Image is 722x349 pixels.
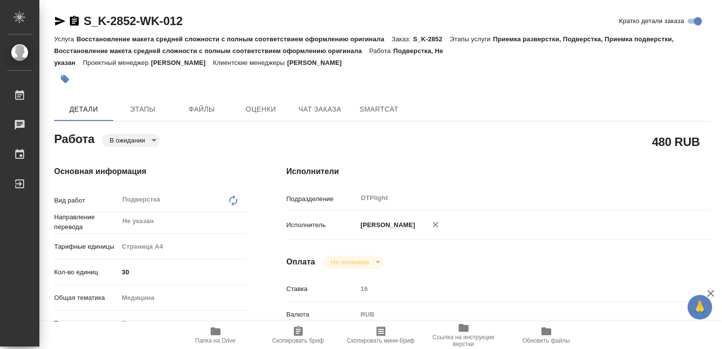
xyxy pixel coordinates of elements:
[54,15,66,27] button: Скопировать ссылку для ЯМессенджера
[357,282,676,296] input: Пустое поле
[107,136,148,145] button: В ожидании
[54,129,94,147] h2: Работа
[323,256,383,269] div: В ожидании
[340,321,422,349] button: Скопировать мини-бриф
[505,321,588,349] button: Обновить файлы
[178,103,225,116] span: Файлы
[68,15,80,27] button: Скопировать ссылку
[286,220,357,230] p: Исполнитель
[54,242,119,252] p: Тарифные единицы
[83,59,151,66] p: Проектный менеджер
[688,295,712,320] button: 🙏
[392,35,413,43] p: Заказ:
[237,103,284,116] span: Оценки
[54,319,119,328] p: Тематика
[119,238,247,255] div: Страница А4
[357,220,415,230] p: [PERSON_NAME]
[355,103,403,116] span: SmartCat
[60,103,107,116] span: Детали
[286,166,711,177] h4: Исполнители
[286,284,357,294] p: Ставка
[428,334,499,348] span: Ссылка на инструкции верстки
[296,103,344,116] span: Чат заказа
[119,290,247,306] div: Медицина
[119,103,166,116] span: Этапы
[119,265,247,279] input: ✎ Введи что-нибудь
[425,214,446,235] button: Удалить исполнителя
[286,194,357,204] p: Подразделение
[413,35,450,43] p: S_K-2852
[691,297,708,318] span: 🙏
[619,16,684,26] span: Кратко детали заказа
[54,35,76,43] p: Услуга
[54,267,119,277] p: Кол-во единиц
[213,59,287,66] p: Клиентские менеджеры
[652,133,700,150] h2: 480 RUB
[522,337,570,344] span: Обновить файлы
[102,134,160,147] div: В ожидании
[369,47,393,55] p: Работа
[54,68,76,90] button: Добавить тэг
[328,258,372,266] button: Не оплачена
[151,59,213,66] p: [PERSON_NAME]
[347,337,414,344] span: Скопировать мини-бриф
[174,321,257,349] button: Папка на Drive
[272,337,324,344] span: Скопировать бриф
[286,310,357,320] p: Валюта
[54,212,119,232] p: Направление перевода
[119,315,247,332] div: Личные медицинские документы (справки, эпикризы)
[54,196,119,205] p: Вид работ
[450,35,493,43] p: Этапы услуги
[357,306,676,323] div: RUB
[76,35,391,43] p: Восстановление макета средней сложности с полным соответствием оформлению оригинала
[286,256,315,268] h4: Оплата
[287,59,349,66] p: [PERSON_NAME]
[54,293,119,303] p: Общая тематика
[54,166,247,177] h4: Основная информация
[84,14,183,28] a: S_K-2852-WK-012
[422,321,505,349] button: Ссылка на инструкции верстки
[257,321,340,349] button: Скопировать бриф
[195,337,236,344] span: Папка на Drive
